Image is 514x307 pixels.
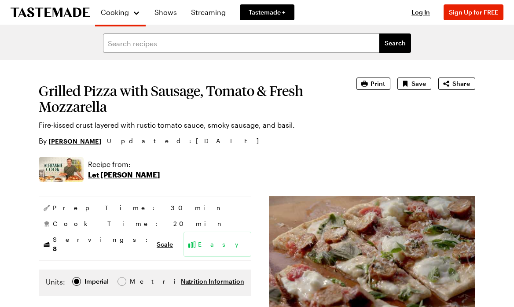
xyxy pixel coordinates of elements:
span: Prep Time: 30 min [53,203,224,212]
div: Imperial Metric [46,277,148,289]
span: Imperial [84,277,110,286]
span: Tastemade + [249,8,286,17]
a: To Tastemade Home Page [11,7,90,18]
span: Share [452,79,470,88]
p: Fire-kissed crust layered with rustic tomato sauce, smoky sausage, and basil. [39,120,332,130]
input: Search recipes [103,33,379,53]
button: Nutrition Information [181,277,244,286]
p: Let [PERSON_NAME] [88,170,160,180]
button: Save recipe [397,78,431,90]
span: Updated : [DATE] [107,136,268,146]
span: Print [371,79,385,88]
button: Share [438,78,475,90]
h1: Grilled Pizza with Sausage, Tomato & Fresh Mozzarella [39,83,332,115]
span: Easy [198,240,247,249]
a: Recipe from:Let [PERSON_NAME] [88,159,160,180]
button: Log In [403,8,438,17]
div: Imperial [84,277,109,286]
a: [PERSON_NAME] [48,136,102,146]
img: Show where recipe is used [39,157,84,182]
button: Print [356,78,390,90]
span: Cooking [101,8,129,16]
button: Sign Up for FREE [444,4,503,20]
span: Sign Up for FREE [449,8,498,16]
span: Metric [130,277,149,286]
a: Tastemade + [240,4,294,20]
span: Servings: [53,235,152,253]
span: Search [385,39,406,48]
span: 8 [53,244,57,252]
span: Cook Time: 20 min [53,219,224,228]
span: Save [411,79,426,88]
span: Log In [411,8,430,16]
p: By [39,136,102,146]
button: filters [379,33,411,53]
label: Units: [46,277,65,287]
button: Cooking [100,4,140,21]
p: Recipe from: [88,159,160,170]
div: Metric [130,277,148,286]
button: Scale [157,240,173,249]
